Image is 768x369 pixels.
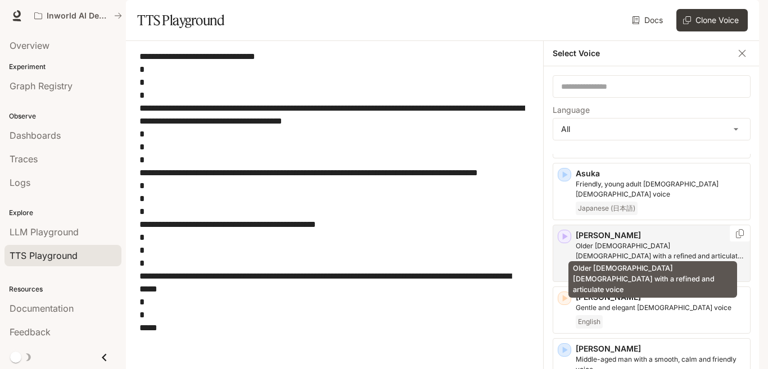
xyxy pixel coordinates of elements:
[576,168,746,179] p: Asuka
[137,9,224,31] h1: TTS Playground
[553,106,590,114] p: Language
[576,202,638,215] span: Japanese (日本語)
[576,241,746,261] p: Older British male with a refined and articulate voice
[29,4,127,27] button: All workspaces
[676,9,748,31] button: Clone Voice
[47,11,110,21] p: Inworld AI Demos
[553,119,750,140] div: All
[576,230,746,241] p: [PERSON_NAME]
[576,303,746,313] p: Gentle and elegant female voice
[576,343,746,354] p: [PERSON_NAME]
[576,315,603,329] span: English
[576,179,746,199] p: Friendly, young adult Japanese female voice
[630,9,667,31] a: Docs
[568,261,737,298] div: Older [DEMOGRAPHIC_DATA] [DEMOGRAPHIC_DATA] with a refined and articulate voice
[734,229,746,238] button: Copy Voice ID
